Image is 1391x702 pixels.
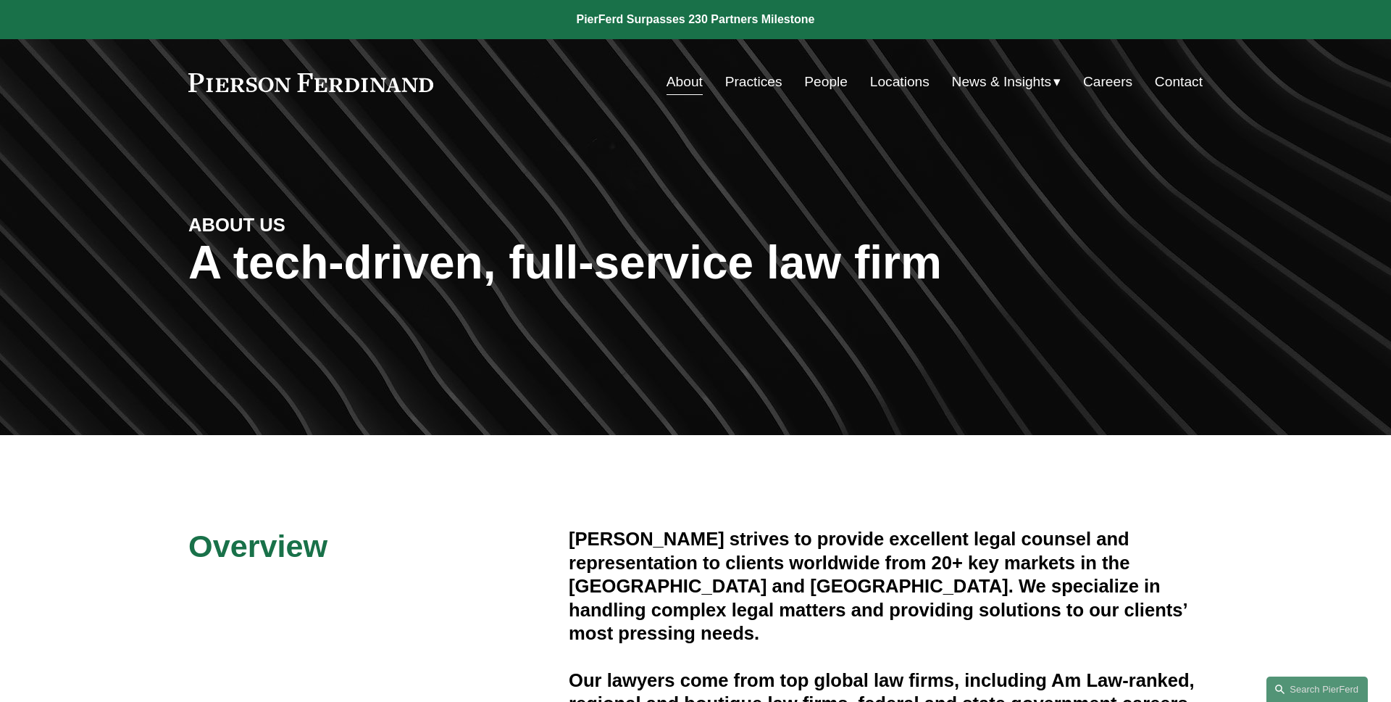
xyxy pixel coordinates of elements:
[667,68,703,96] a: About
[952,68,1061,96] a: folder dropdown
[188,215,285,235] strong: ABOUT US
[569,527,1203,645] h4: [PERSON_NAME] strives to provide excellent legal counsel and representation to clients worldwide ...
[1155,68,1203,96] a: Contact
[952,70,1052,95] span: News & Insights
[188,236,1203,289] h1: A tech-driven, full-service law firm
[188,529,327,563] span: Overview
[1083,68,1132,96] a: Careers
[804,68,848,96] a: People
[870,68,930,96] a: Locations
[1266,677,1368,702] a: Search this site
[725,68,782,96] a: Practices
